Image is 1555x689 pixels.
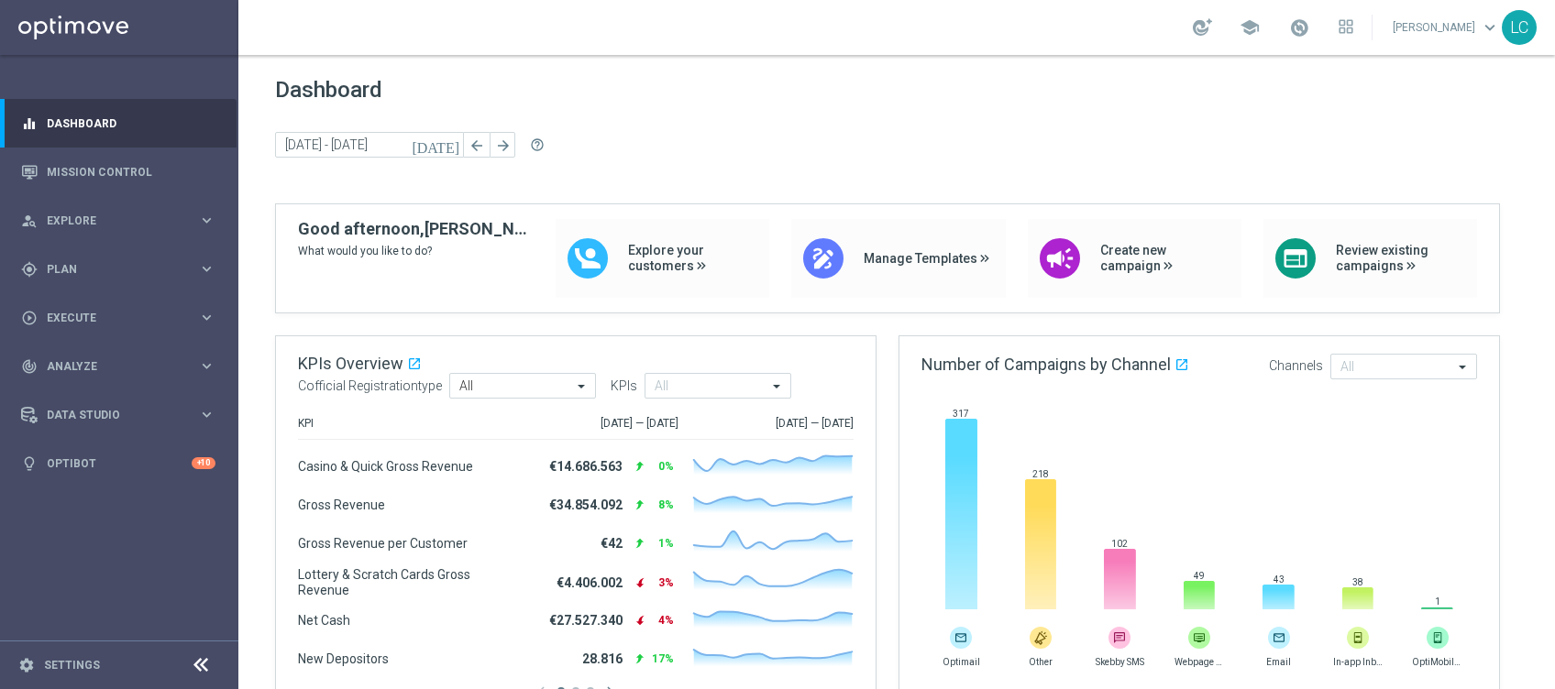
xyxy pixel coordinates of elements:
[21,439,215,487] div: Optibot
[198,406,215,423] i: keyboard_arrow_right
[20,165,216,180] button: Mission Control
[47,215,198,226] span: Explore
[1480,17,1500,38] span: keyboard_arrow_down
[21,261,198,278] div: Plan
[21,455,38,472] i: lightbulb
[20,311,216,325] button: play_circle_outline Execute keyboard_arrow_right
[20,456,216,471] button: lightbulb Optibot +10
[47,99,215,148] a: Dashboard
[47,361,198,372] span: Analyze
[47,410,198,421] span: Data Studio
[21,310,198,326] div: Execute
[18,657,35,673] i: settings
[21,99,215,148] div: Dashboard
[44,660,100,671] a: Settings
[21,358,38,375] i: track_changes
[1502,10,1537,45] div: LC
[198,212,215,229] i: keyboard_arrow_right
[21,261,38,278] i: gps_fixed
[47,312,198,323] span: Execute
[21,213,38,229] i: person_search
[198,309,215,326] i: keyboard_arrow_right
[47,148,215,196] a: Mission Control
[21,115,38,132] i: equalizer
[21,407,198,423] div: Data Studio
[20,116,216,131] button: equalizer Dashboard
[20,359,216,374] button: track_changes Analyze keyboard_arrow_right
[21,213,198,229] div: Explore
[192,457,215,469] div: +10
[198,357,215,375] i: keyboard_arrow_right
[1240,17,1260,38] span: school
[47,264,198,275] span: Plan
[20,213,216,228] button: person_search Explore keyboard_arrow_right
[21,148,215,196] div: Mission Control
[1391,14,1502,41] a: [PERSON_NAME]keyboard_arrow_down
[20,262,216,277] button: gps_fixed Plan keyboard_arrow_right
[47,439,192,487] a: Optibot
[20,408,216,422] button: Data Studio keyboard_arrow_right
[21,358,198,375] div: Analyze
[21,310,38,326] i: play_circle_outline
[198,260,215,278] i: keyboard_arrow_right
